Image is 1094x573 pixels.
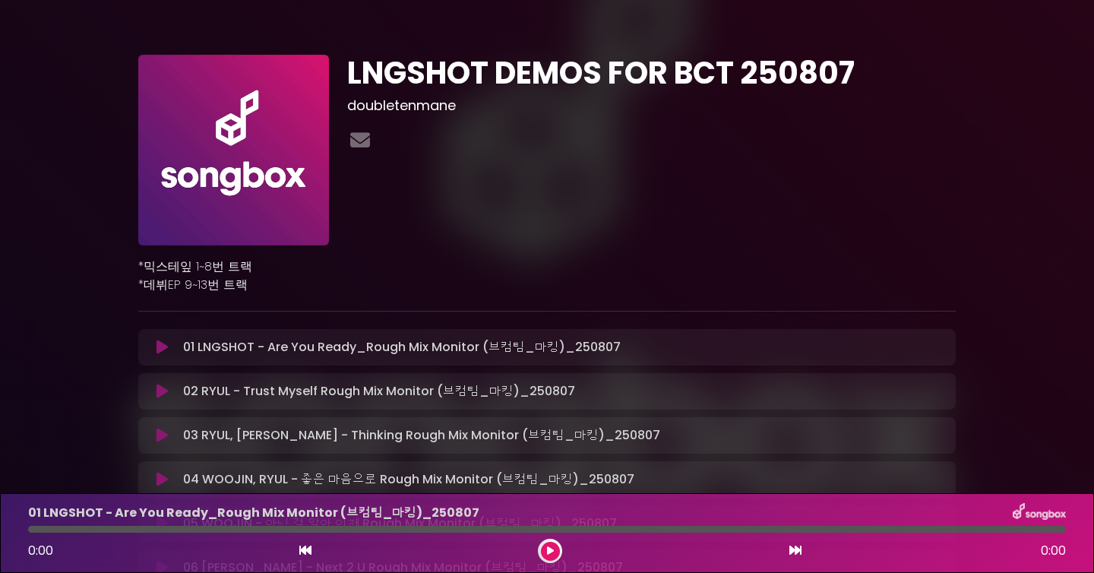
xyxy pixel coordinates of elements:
p: 03 RYUL, [PERSON_NAME] - Thinking Rough Mix Monitor (브컴팀_마킹)_250807 [183,426,660,445]
p: *데뷔EP 9~13번 트랙 [138,276,956,294]
span: 0:00 [28,542,53,559]
p: *믹스테잎 1~8번 트랙 [138,258,956,276]
img: 70beCsgvRrCVkCpAseDU [138,55,329,245]
h3: doubletenmane [347,97,956,114]
p: 01 LNGSHOT - Are You Ready_Rough Mix Monitor (브컴팀_마킹)_250807 [28,504,479,522]
p: 04 WOOJIN, RYUL - 좋은 마음으로 Rough Mix Monitor (브컴팀_마킹)_250807 [183,470,634,489]
span: 0:00 [1041,542,1066,560]
img: songbox-logo-white.png [1013,503,1066,523]
h1: LNGSHOT DEMOS FOR BCT 250807 [347,55,956,91]
p: 02 RYUL - Trust Myself Rough Mix Monitor (브컴팀_마킹)_250807 [183,382,575,400]
p: 01 LNGSHOT - Are You Ready_Rough Mix Monitor (브컴팀_마킹)_250807 [183,338,621,356]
